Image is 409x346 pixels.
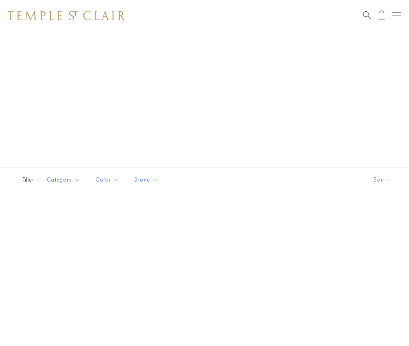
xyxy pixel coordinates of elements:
[378,11,385,20] a: Open Shopping Bag
[129,171,164,189] button: Stone
[41,171,86,189] button: Category
[43,175,86,185] span: Category
[92,175,125,185] span: Color
[8,11,125,20] img: Temple St. Clair
[130,175,164,185] span: Stone
[363,11,371,20] a: Search
[90,171,125,189] button: Color
[356,168,409,192] button: Show sort by
[392,11,401,20] button: Open navigation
